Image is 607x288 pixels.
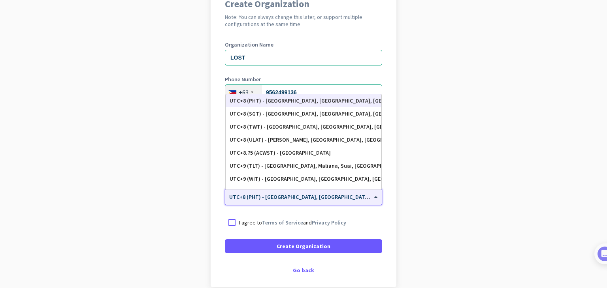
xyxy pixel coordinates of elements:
[230,97,377,104] div: UTC+8 (PHT) - [GEOGRAPHIC_DATA], [GEOGRAPHIC_DATA], [GEOGRAPHIC_DATA], [GEOGRAPHIC_DATA]
[230,176,377,182] div: UTC+9 (WIT) - [GEOGRAPHIC_DATA], [GEOGRAPHIC_DATA], [GEOGRAPHIC_DATA], [GEOGRAPHIC_DATA]
[312,219,346,226] a: Privacy Policy
[225,181,382,186] label: Organization Time Zone
[230,110,377,117] div: UTC+8 (SGT) - [GEOGRAPHIC_DATA], [GEOGRAPHIC_DATA], [GEOGRAPHIC_DATA]
[225,239,382,253] button: Create Organization
[239,219,346,226] p: I agree to and
[225,111,283,117] label: Organization language
[225,146,382,151] label: Organization Size (Optional)
[230,150,377,156] div: UTC+8.75 (ACWST) - [GEOGRAPHIC_DATA]
[225,13,382,28] h2: Note: You can always change this later, or support multiple configurations at the same time
[239,88,249,96] div: +63
[226,94,381,189] div: Options List
[262,219,303,226] a: Terms of Service
[230,163,377,169] div: UTC+9 (TLT) - [GEOGRAPHIC_DATA], Maliana, Suai, [GEOGRAPHIC_DATA]
[230,189,377,195] div: UTC+9 (JST) - [GEOGRAPHIC_DATA], [GEOGRAPHIC_DATA], [GEOGRAPHIC_DATA], [GEOGRAPHIC_DATA]
[230,123,377,130] div: UTC+8 (TWT) - [GEOGRAPHIC_DATA], [GEOGRAPHIC_DATA], [GEOGRAPHIC_DATA], [GEOGRAPHIC_DATA]
[225,42,382,47] label: Organization Name
[277,242,330,250] span: Create Organization
[230,137,377,143] div: UTC+8 (ULAT) - [PERSON_NAME], [GEOGRAPHIC_DATA], [GEOGRAPHIC_DATA], [GEOGRAPHIC_DATA]
[225,84,382,100] input: 2 3234 5678
[225,77,382,82] label: Phone Number
[225,267,382,273] div: Go back
[225,50,382,65] input: What is the name of your organization?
